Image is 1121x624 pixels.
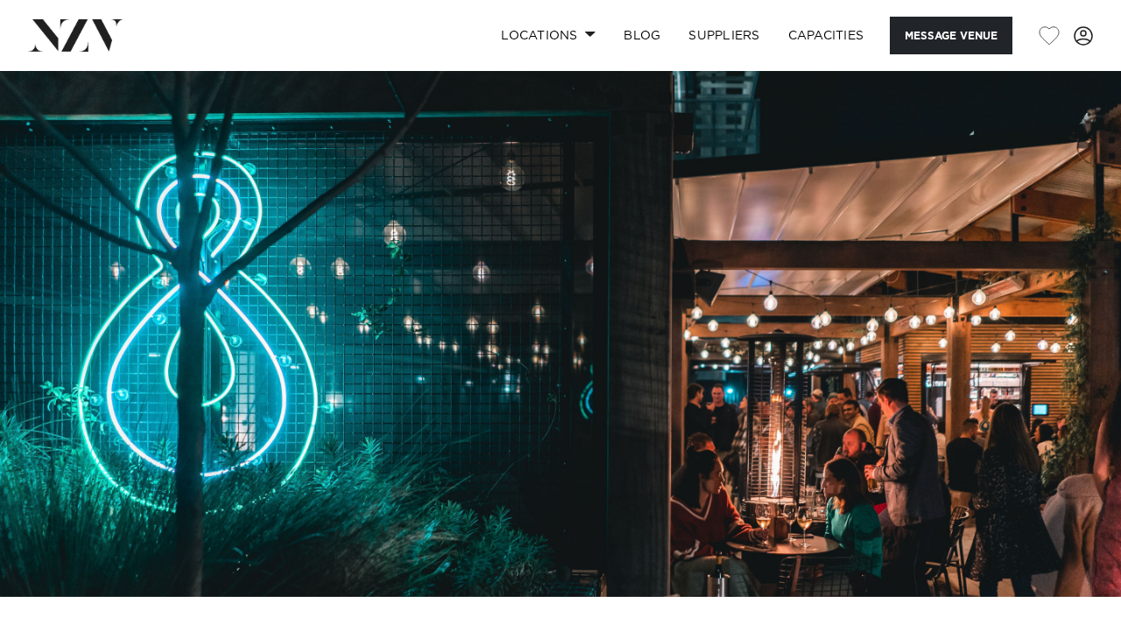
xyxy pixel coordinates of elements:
[28,19,123,51] img: nzv-logo.png
[890,17,1012,54] button: Message Venue
[674,17,773,54] a: SUPPLIERS
[610,17,674,54] a: BLOG
[487,17,610,54] a: Locations
[774,17,878,54] a: Capacities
